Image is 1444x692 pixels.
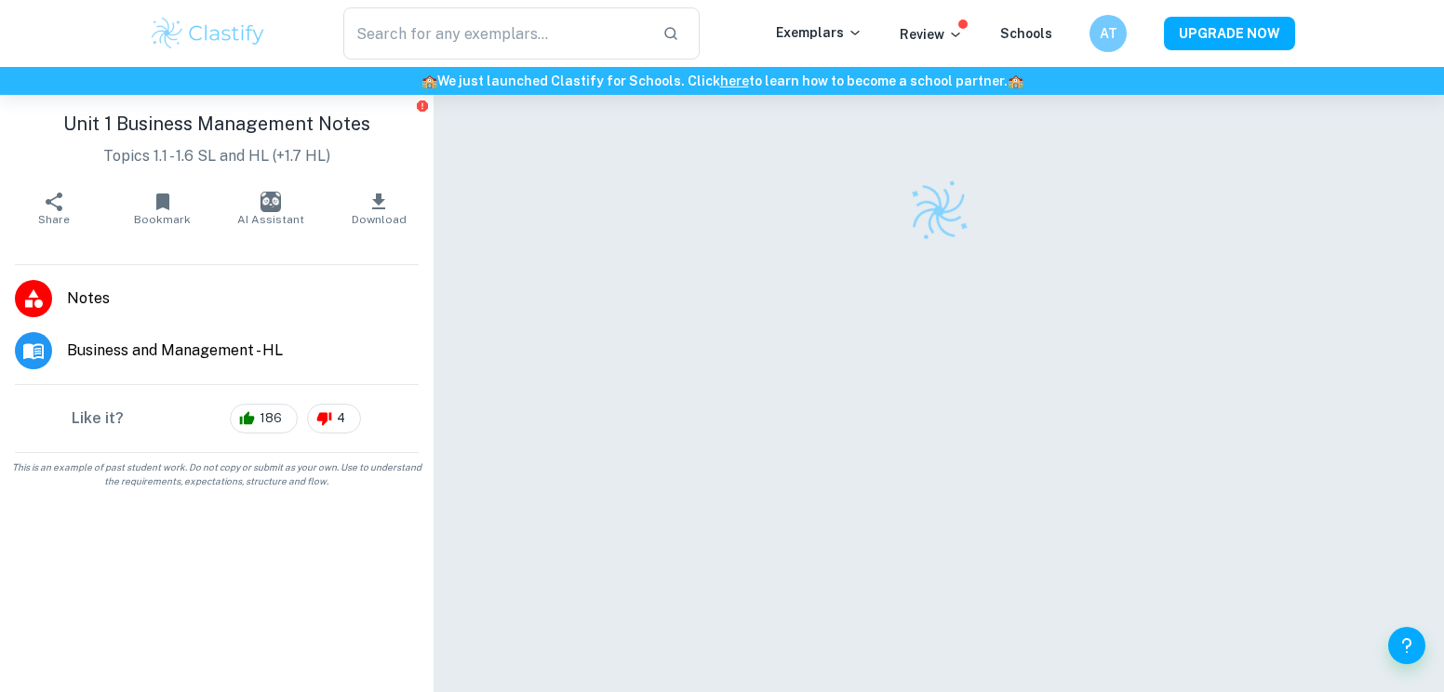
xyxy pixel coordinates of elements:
[776,22,862,43] p: Exemplars
[15,145,419,167] p: Topics 1.1 - 1.6 SL and HL (+1.7 HL)
[416,99,430,113] button: Report issue
[327,409,355,428] span: 4
[720,73,749,88] a: here
[237,213,304,226] span: AI Assistant
[217,182,325,234] button: AI Assistant
[4,71,1440,91] h6: We just launched Clastify for Schools. Click to learn how to become a school partner.
[134,213,191,226] span: Bookmark
[1164,17,1295,50] button: UPGRADE NOW
[15,110,419,138] h1: Unit 1 Business Management Notes
[7,460,426,488] span: This is an example of past student work. Do not copy or submit as your own. Use to understand the...
[67,339,419,362] span: Business and Management - HL
[67,287,419,310] span: Notes
[1090,15,1127,52] button: AT
[1388,627,1425,664] button: Help and Feedback
[352,213,407,226] span: Download
[1008,73,1023,88] span: 🏫
[898,171,979,252] img: Clastify logo
[421,73,437,88] span: 🏫
[261,192,281,212] img: AI Assistant
[900,24,963,45] p: Review
[1000,26,1052,41] a: Schools
[343,7,648,60] input: Search for any exemplars...
[1098,23,1119,44] h6: AT
[249,409,292,428] span: 186
[38,213,70,226] span: Share
[108,182,216,234] button: Bookmark
[230,404,298,433] div: 186
[325,182,433,234] button: Download
[307,404,361,433] div: 4
[149,15,267,52] img: Clastify logo
[72,407,124,430] h6: Like it?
